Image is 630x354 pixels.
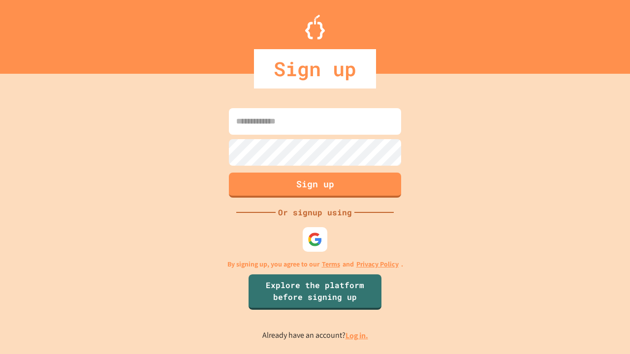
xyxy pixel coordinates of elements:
[229,173,401,198] button: Sign up
[249,274,381,310] a: Explore the platform before signing up
[227,259,403,269] p: By signing up, you agree to our and .
[308,232,322,247] img: google-icon.svg
[548,272,620,314] iframe: chat widget
[322,259,340,269] a: Terms
[305,15,325,39] img: Logo.svg
[276,206,354,218] div: Or signup using
[262,329,368,342] p: Already have an account?
[356,259,399,269] a: Privacy Policy
[346,330,368,341] a: Log in.
[254,49,376,88] div: Sign up
[589,315,620,344] iframe: chat widget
